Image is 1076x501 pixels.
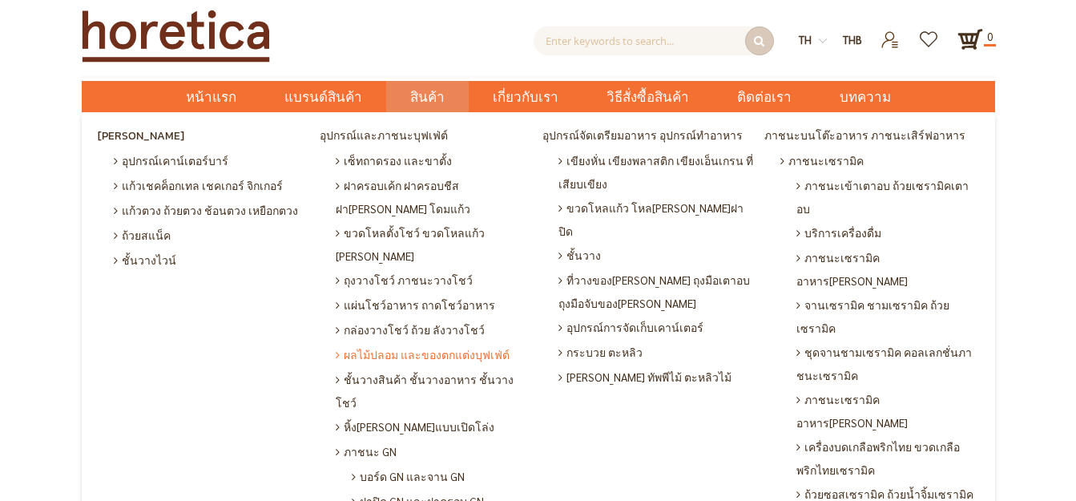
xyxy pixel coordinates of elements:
[796,434,979,482] span: เครื่องบดเกลือพริกไทย ขวดเกลือพริกไทยเซรามิค
[554,243,761,268] a: ชั้นวาง
[114,148,228,173] span: อุปกรณ์เคาน์เตอร์บาร์
[336,220,534,268] span: ขวดโหลตั้งโชว์ ขวดโหลแก้ว [PERSON_NAME]
[336,439,397,464] span: ภาชนะ GN
[493,81,558,114] span: เกี่ยวกับเรา
[332,220,538,268] a: ขวดโหลตั้งโชว์ ขวดโหลแก้ว [PERSON_NAME]
[957,26,983,52] a: 0
[816,81,915,112] a: บทความ
[114,198,298,223] span: แก้วตวง ถ้วยตวง ช้อนตวง เหยือกตวง
[82,10,270,63] img: Horetica.com
[336,173,534,220] span: ฝาครอบเค้ก ฝาครอบชีส ฝา[PERSON_NAME] โดมแก้ว
[336,148,452,173] span: เซ็ทถาดรอง และขาตั้ง
[469,81,582,112] a: เกี่ยวกับเรา
[348,464,538,489] a: บอร์ด GN และจาน GN
[760,124,983,148] a: ภาชนะบนโต๊ะอาหาร ภาชนะเสิร์ฟอาหาร
[94,124,316,148] a: [PERSON_NAME]
[316,124,538,148] a: อุปกรณ์และภาชนะบุฟเฟ่ต์
[843,33,862,46] span: THB
[796,220,881,245] span: บริการเครื่องดื่ม
[110,198,316,223] a: แก้วตวง ถ้วยตวง ช้อนตวง เหยือกตวง
[410,81,445,114] span: สินค้า
[110,248,316,273] a: ชั้นวางไวน์
[554,196,761,243] a: ขวดโหลแก้ว โหล[PERSON_NAME]ฝาปิด
[558,148,757,196] span: เขียงหั่น เขียงพลาสติก เขียงเอ็นเกรน ที่เสียบเขียง
[558,243,601,268] span: ชั้นวาง
[796,293,979,340] span: จานเซรามิค ชามเซรามิค ถ้วยเซรามิค
[332,439,538,464] a: ภาชนะ GN
[114,248,176,273] span: ชั้นวางไวน์
[336,268,473,293] span: ถุงวางโชว์ ภาชนะวางโชว์
[114,223,171,248] span: ถ้วยสแน็ค
[98,124,184,148] span: [PERSON_NAME]
[284,81,362,114] span: แบรนด์สินค้า
[840,81,891,114] span: บทความ
[554,148,761,196] a: เขียงหั่น เขียงพลาสติก เขียงเอ็นเกรน ที่เสียบเขียง
[332,367,538,414] a: ชั้นวางสินค้า ชั้นวางอาหาร ชั้นวางโชว์
[796,340,979,387] span: ชุดจานชามเซรามิค คอลเลกชั่นภาชนะเซรามิค
[386,81,469,112] a: สินค้า
[558,268,757,315] span: ที่วางของ[PERSON_NAME] ถุงมือเตาอบ ถุงมือจับของ[PERSON_NAME]
[792,340,983,387] a: ชุดจานชามเซรามิค คอลเลกชั่นภาชนะเซรามิค
[554,365,761,390] a: [PERSON_NAME] ทัพพีไม้ ตะหลิวไม้
[796,245,979,293] span: ภาชนะเซรามิคอาหาร[PERSON_NAME]
[819,37,827,45] img: dropdown-icon.svg
[332,148,538,173] a: เซ็ทถาดรอง และขาตั้ง
[336,367,534,414] span: ชั้นวางสินค้า ชั้นวางอาหาร ชั้นวางโชว์
[332,414,538,439] a: หิ้ง[PERSON_NAME]แบบเปิดโล่ง
[799,33,812,46] span: th
[336,293,495,317] span: แผ่นโชว์อาหาร ถาดโชว์อาหาร
[792,173,983,220] a: ภาชนะเข้าเตาอบ ถ้วยเซรามิคเตาอบ
[260,81,386,112] a: แบรนด์สินค้า
[607,81,689,114] span: วิธีสั่งซื้อสินค้า
[910,26,949,40] a: รายการโปรด
[110,173,316,198] a: แก้วเชคค็อกเทล เชคเกอร์ จิกเกอร์
[332,293,538,317] a: แผ่นโชว์อาหาร ถาดโชว์อาหาร
[737,81,792,114] span: ติดต่อเรา
[336,317,485,342] span: กล่องวางโชว์ ถ้วย ลังวางโชว์
[792,387,983,434] a: ภาชนะเซรามิคอาหาร[PERSON_NAME]
[558,315,703,340] span: อุปกรณ์การจัดเก็บเคาน์เตอร์
[796,387,979,434] span: ภาชนะเซรามิคอาหาร[PERSON_NAME]
[336,342,510,367] span: ผลไม้ปลอม และของตกแต่งบุฟเฟ่ต์
[114,173,283,198] span: แก้วเชคค็อกเทล เชคเกอร์ จิกเกอร์
[110,223,316,248] a: ถ้วยสแน็ค
[713,81,816,112] a: ติดต่อเรา
[336,414,494,439] span: หิ้ง[PERSON_NAME]แบบเปิดโล่ง
[776,148,983,173] a: ภาชนะเซรามิค
[582,81,713,112] a: วิธีสั่งซื้อสินค้า
[558,365,731,390] span: [PERSON_NAME] ทัพพีไม้ ตะหลิวไม้
[186,87,236,107] span: หน้าแรก
[332,317,538,342] a: กล่องวางโชว์ ถ้วย ลังวางโชว์
[792,220,983,245] a: บริการเครื่องดื่ม
[554,340,761,365] a: กระบวย ตะหลิว
[984,27,996,46] span: 0
[332,268,538,293] a: ถุงวางโชว์ ภาชนะวางโชว์
[558,340,643,365] span: กระบวย ตะหลิว
[320,124,448,148] span: อุปกรณ์และภาชนะบุฟเฟ่ต์
[352,464,465,489] span: บอร์ด GN และจาน GN
[110,148,316,173] a: อุปกรณ์เคาน์เตอร์บาร์
[332,173,538,220] a: ฝาครอบเค้ก ฝาครอบชีส ฝา[PERSON_NAME] โดมแก้ว
[542,124,743,148] span: อุปกรณ์จัดเตรียมอาหาร อุปกรณ์ทำอาหาร
[780,148,864,173] span: ภาชนะเซรามิค
[332,342,538,367] a: ผลไม้ปลอม และของตกแต่งบุฟเฟ่ต์
[538,124,761,148] a: อุปกรณ์จัดเตรียมอาหาร อุปกรณ์ทำอาหาร
[796,173,979,220] span: ภาชนะเข้าเตาอบ ถ้วยเซรามิคเตาอบ
[558,196,757,243] span: ขวดโหลแก้ว โหล[PERSON_NAME]ฝาปิด
[162,81,260,112] a: หน้าแรก
[871,26,910,40] a: เข้าสู่ระบบ
[792,245,983,293] a: ภาชนะเซรามิคอาหาร[PERSON_NAME]
[792,434,983,482] a: เครื่องบดเกลือพริกไทย ขวดเกลือพริกไทยเซรามิค
[554,315,761,340] a: อุปกรณ์การจัดเก็บเคาน์เตอร์
[554,268,761,315] a: ที่วางของ[PERSON_NAME] ถุงมือเตาอบ ถุงมือจับของ[PERSON_NAME]
[792,293,983,340] a: จานเซรามิค ชามเซรามิค ถ้วยเซรามิค
[764,124,965,148] span: ภาชนะบนโต๊ะอาหาร ภาชนะเสิร์ฟอาหาร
